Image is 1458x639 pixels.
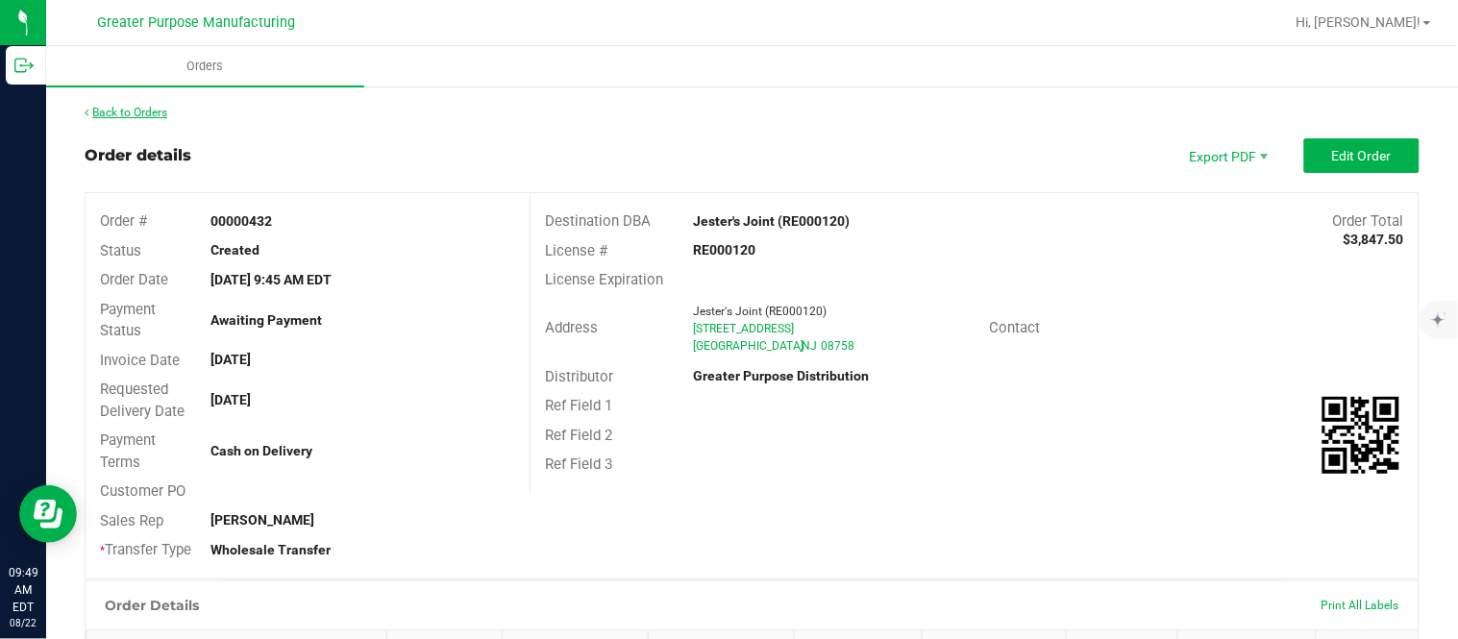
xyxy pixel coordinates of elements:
[821,339,854,353] span: 08758
[211,443,313,458] strong: Cash on Delivery
[545,271,663,288] span: License Expiration
[1322,599,1399,612] span: Print All Labels
[693,242,755,258] strong: RE000120
[100,271,168,288] span: Order Date
[100,431,156,471] span: Payment Terms
[100,242,141,259] span: Status
[545,455,612,473] span: Ref Field 3
[1322,397,1399,474] img: Scan me!
[100,541,191,558] span: Transfer Type
[19,485,77,543] iframe: Resource center
[211,352,252,367] strong: [DATE]
[1170,138,1285,173] li: Export PDF
[100,352,180,369] span: Invoice Date
[1297,14,1421,30] span: Hi, [PERSON_NAME]!
[85,144,191,167] div: Order details
[545,368,613,385] span: Distributor
[105,598,199,613] h1: Order Details
[97,14,295,31] span: Greater Purpose Manufacturing
[800,339,802,353] span: ,
[211,392,252,407] strong: [DATE]
[1344,232,1404,247] strong: $3,847.50
[693,213,850,229] strong: Jester's Joint (RE000120)
[545,242,607,259] span: License #
[545,319,598,336] span: Address
[100,212,147,230] span: Order #
[1322,397,1399,474] qrcode: 00000432
[100,301,156,340] span: Payment Status
[46,46,364,86] a: Orders
[85,106,167,119] a: Back to Orders
[1333,212,1404,230] span: Order Total
[693,339,803,353] span: [GEOGRAPHIC_DATA]
[1304,138,1420,173] button: Edit Order
[989,319,1040,336] span: Contact
[211,213,273,229] strong: 00000432
[14,56,34,75] inline-svg: Outbound
[802,339,817,353] span: NJ
[9,616,37,630] p: 08/22
[100,512,163,529] span: Sales Rep
[211,312,323,328] strong: Awaiting Payment
[693,305,827,318] span: Jester's Joint (RE000120)
[211,242,260,258] strong: Created
[545,212,651,230] span: Destination DBA
[693,322,794,335] span: [STREET_ADDRESS]
[545,427,612,444] span: Ref Field 2
[693,368,869,383] strong: Greater Purpose Distribution
[545,397,612,414] span: Ref Field 1
[161,58,249,75] span: Orders
[100,381,185,420] span: Requested Delivery Date
[1332,148,1392,163] span: Edit Order
[211,512,315,528] strong: [PERSON_NAME]
[211,272,333,287] strong: [DATE] 9:45 AM EDT
[9,564,37,616] p: 09:49 AM EDT
[211,542,332,557] strong: Wholesale Transfer
[100,482,185,500] span: Customer PO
